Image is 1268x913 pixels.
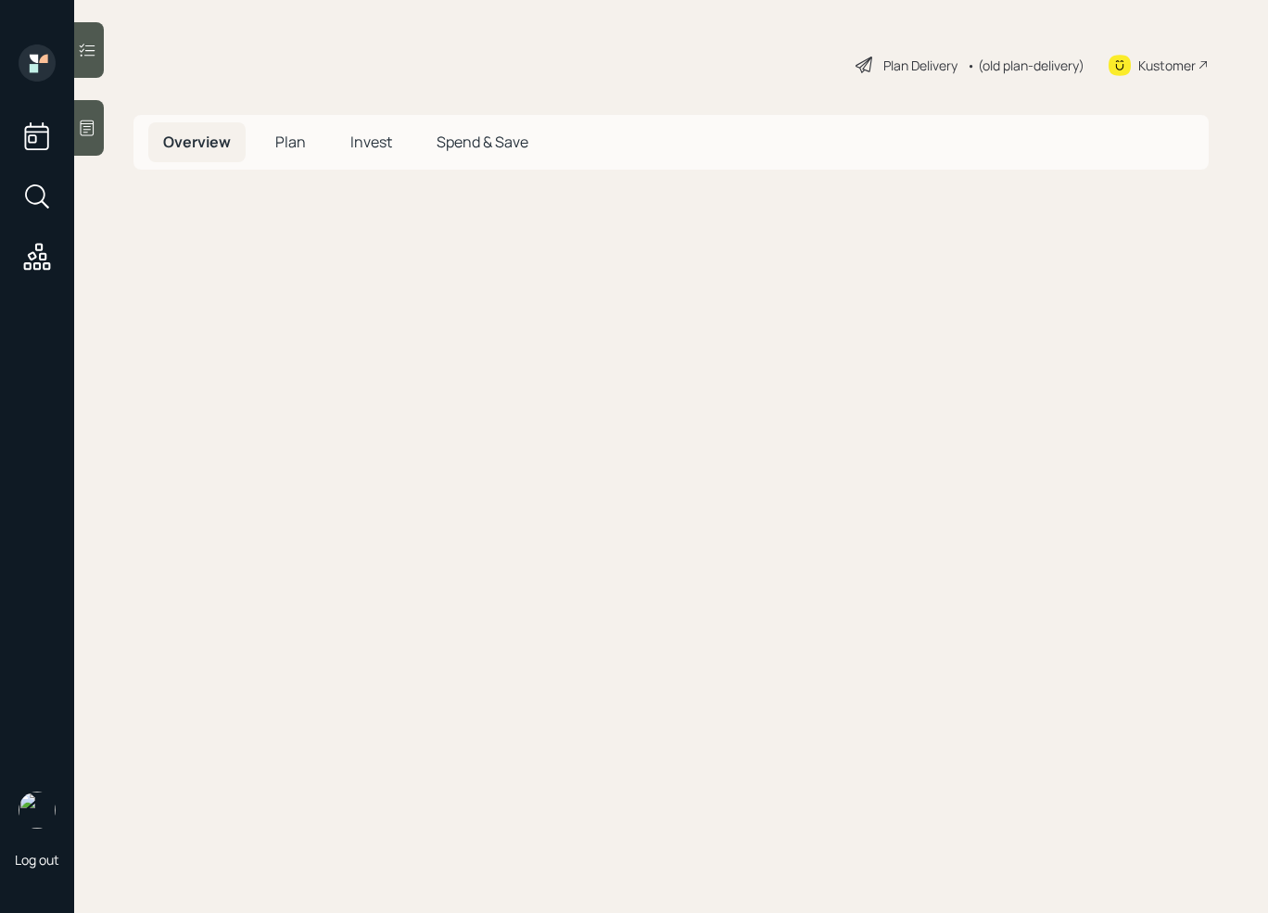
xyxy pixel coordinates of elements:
div: • (old plan-delivery) [967,56,1084,75]
div: Log out [15,851,59,869]
div: Kustomer [1138,56,1196,75]
img: retirable_logo.png [19,792,56,829]
div: Plan Delivery [883,56,957,75]
span: Spend & Save [437,132,528,152]
span: Overview [163,132,231,152]
span: Invest [350,132,392,152]
span: Plan [275,132,306,152]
